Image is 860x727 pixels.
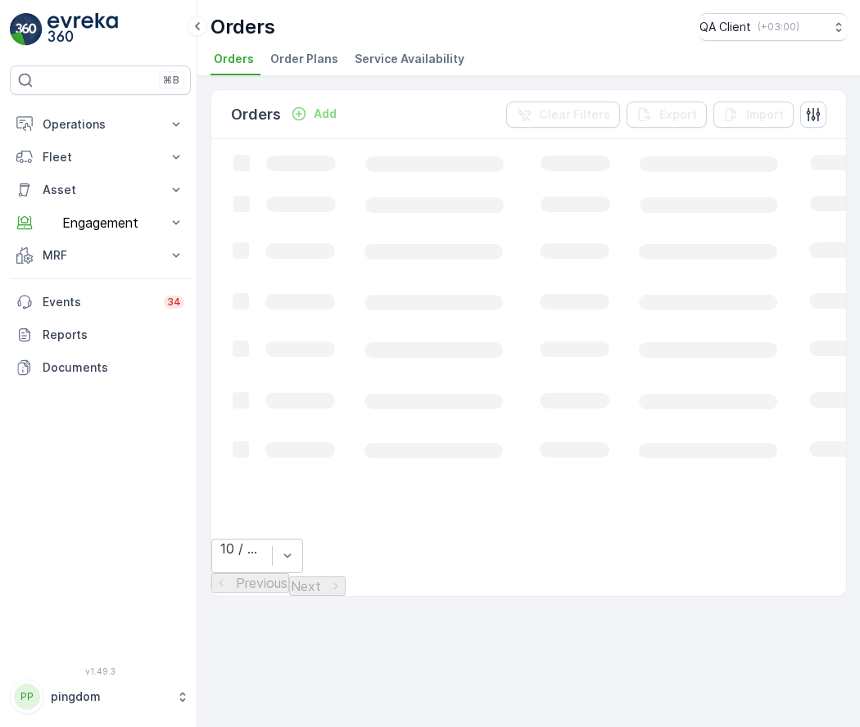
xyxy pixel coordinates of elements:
[539,106,610,123] p: Clear Filters
[10,286,191,318] a: Events34
[699,13,847,41] button: QA Client(+03:00)
[10,351,191,384] a: Documents
[291,579,321,594] p: Next
[10,239,191,272] button: MRF
[43,215,158,230] p: Engagement
[236,576,287,590] p: Previous
[43,294,154,310] p: Events
[43,182,158,198] p: Asset
[10,174,191,206] button: Asset
[314,106,337,122] p: Add
[713,102,794,128] button: Import
[659,106,697,123] p: Export
[43,149,158,165] p: Fleet
[10,680,191,714] button: PPpingdom
[43,247,158,264] p: MRF
[14,684,40,710] div: PP
[627,102,707,128] button: Export
[231,103,281,126] p: Orders
[746,106,784,123] p: Import
[210,14,275,40] p: Orders
[284,104,343,124] button: Add
[43,116,158,133] p: Operations
[355,51,464,67] span: Service Availability
[220,541,264,556] div: 10 / Page
[10,13,43,46] img: logo
[43,359,184,376] p: Documents
[270,51,338,67] span: Order Plans
[211,573,289,593] button: Previous
[48,13,118,46] img: logo_light-DOdMpM7g.png
[51,689,168,705] p: pingdom
[167,296,181,309] p: 34
[699,19,751,35] p: QA Client
[43,327,184,343] p: Reports
[10,108,191,141] button: Operations
[214,51,254,67] span: Orders
[289,576,346,596] button: Next
[10,141,191,174] button: Fleet
[10,666,191,676] span: v 1.49.3
[163,74,179,87] p: ⌘B
[10,318,191,351] a: Reports
[758,20,799,34] p: ( +03:00 )
[506,102,620,128] button: Clear Filters
[10,206,191,239] button: Engagement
